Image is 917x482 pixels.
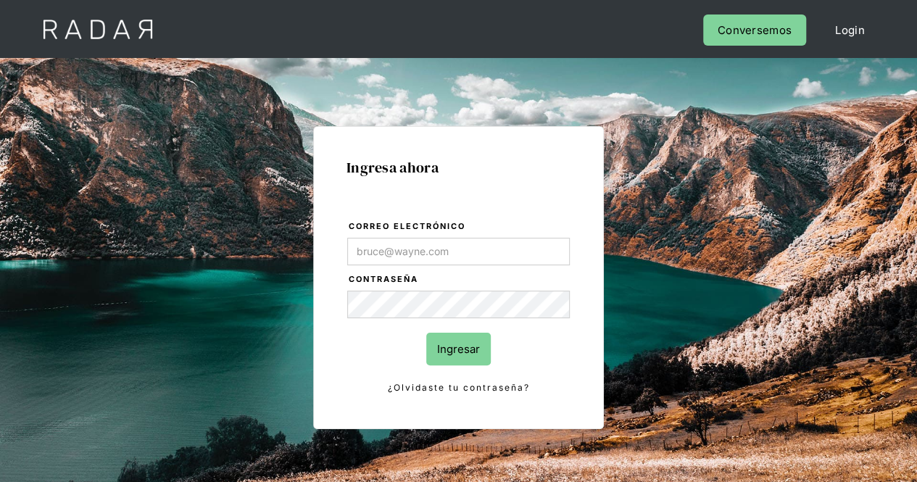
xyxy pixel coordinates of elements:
h1: Ingresa ahora [347,159,570,175]
label: Contraseña [349,273,570,287]
a: Login [821,14,879,46]
input: Ingresar [426,333,491,365]
a: ¿Olvidaste tu contraseña? [347,380,570,396]
input: bruce@wayne.com [347,238,570,265]
label: Correo electrónico [349,220,570,234]
a: Conversemos [703,14,806,46]
form: Login Form [347,219,570,396]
